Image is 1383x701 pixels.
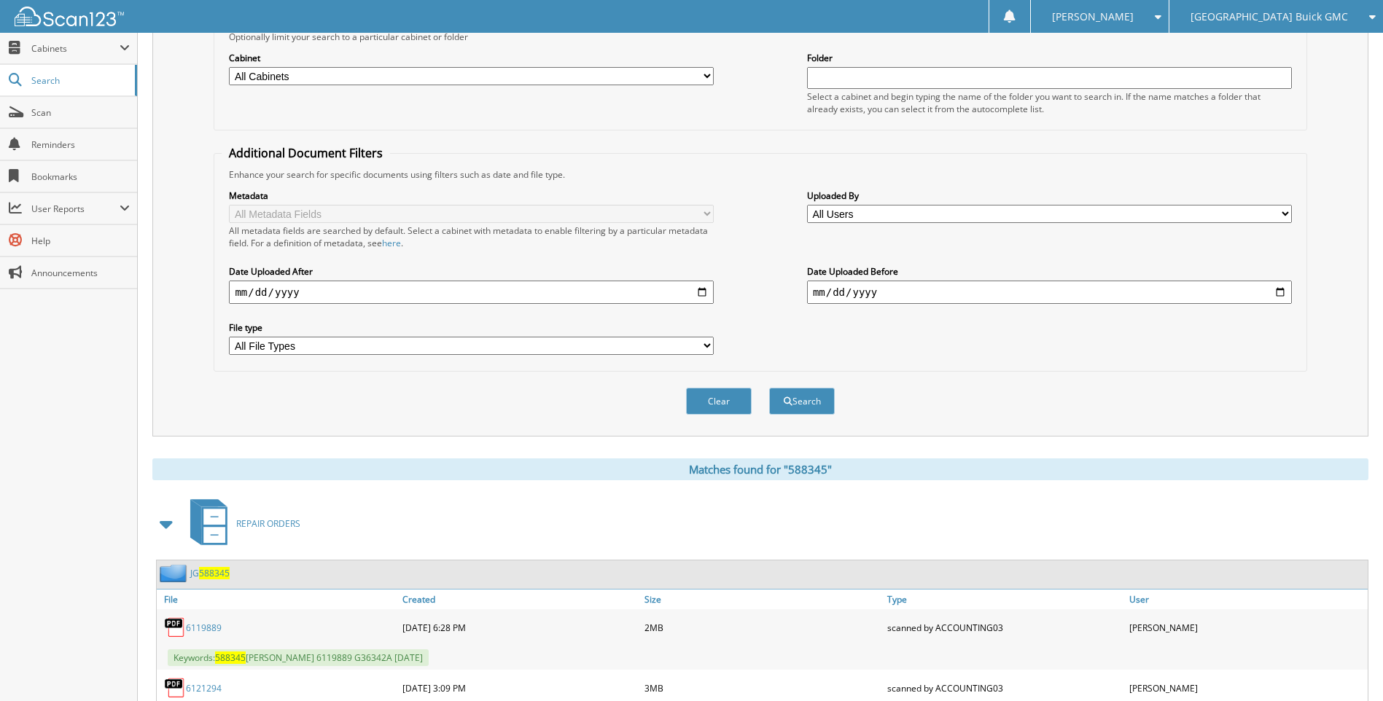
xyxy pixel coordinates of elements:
a: User [1126,590,1368,609]
label: Cabinet [229,52,714,64]
span: Cabinets [31,42,120,55]
span: Search [31,74,128,87]
span: [PERSON_NAME] [1052,12,1134,21]
img: PDF.png [164,616,186,638]
span: REPAIR ORDERS [236,517,300,530]
span: 588345 [215,651,246,664]
a: 6119889 [186,622,222,634]
a: JG588345 [190,567,230,579]
div: All metadata fields are searched by default. Select a cabinet with metadata to enable filtering b... [229,224,714,249]
label: Folder [807,52,1292,64]
a: here [382,237,401,249]
label: Uploaded By [807,189,1292,202]
input: end [807,281,1292,304]
div: Select a cabinet and begin typing the name of the folder you want to search in. If the name match... [807,90,1292,115]
div: Optionally limit your search to a particular cabinet or folder [222,31,1298,43]
span: Bookmarks [31,171,130,183]
span: Keywords: [PERSON_NAME] 6119889 G36342A [DATE] [168,649,429,666]
div: [PERSON_NAME] [1126,613,1368,642]
div: [DATE] 6:28 PM [399,613,641,642]
a: Type [884,590,1126,609]
input: start [229,281,714,304]
span: User Reports [31,203,120,215]
span: Help [31,235,130,247]
span: Scan [31,106,130,119]
img: folder2.png [160,564,190,582]
div: 2MB [641,613,883,642]
legend: Additional Document Filters [222,145,390,161]
div: scanned by ACCOUNTING03 [884,613,1126,642]
span: Reminders [31,138,130,151]
a: File [157,590,399,609]
a: 6121294 [186,682,222,694]
button: Clear [686,388,752,415]
span: 588345 [199,567,230,579]
label: Date Uploaded Before [807,265,1292,278]
label: Date Uploaded After [229,265,714,278]
div: Matches found for "588345" [152,458,1368,480]
a: Size [641,590,883,609]
label: File type [229,321,714,334]
button: Search [769,388,835,415]
span: Announcements [31,267,130,279]
a: REPAIR ORDERS [182,495,300,552]
a: Created [399,590,641,609]
img: PDF.png [164,677,186,699]
img: scan123-logo-white.svg [15,7,124,26]
label: Metadata [229,189,714,202]
div: Enhance your search for specific documents using filters such as date and file type. [222,168,1298,181]
span: [GEOGRAPHIC_DATA] Buick GMC [1191,12,1348,21]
